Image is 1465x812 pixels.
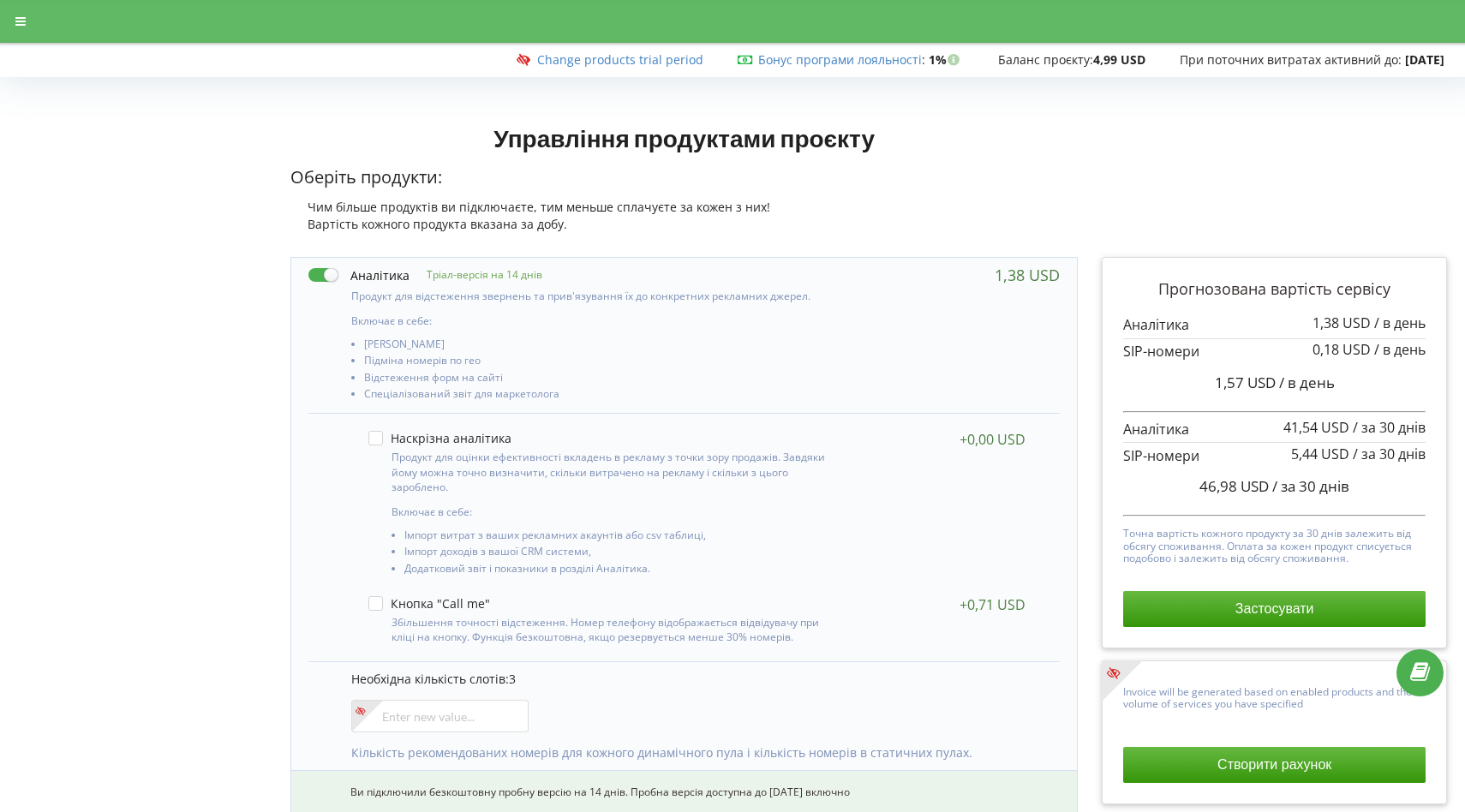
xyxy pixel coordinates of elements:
strong: 4,99 USD [1093,51,1145,68]
strong: 1% [929,51,964,68]
li: Імпорт витрат з ваших рекламних акаунтів або csv таблиці, [404,529,828,546]
p: Продукт для відстеження звернень та прив'язування їх до конкретних рекламних джерел. [351,289,834,303]
div: Вартість кожного продукта вказана за добу. [290,216,1078,233]
span: 0,18 USD [1313,340,1371,359]
p: Продукт для оцінки ефективності вкладень в рекламу з точки зору продажів. Завдяки йому можна точн... [392,450,828,493]
p: Включає в себе: [392,505,828,519]
li: [PERSON_NAME] [364,338,834,355]
span: / в день [1374,340,1426,359]
div: 1,38 USD [995,266,1060,284]
div: +0,00 USD [960,431,1025,448]
span: / в день [1374,313,1426,332]
input: Enter new value... [351,700,529,732]
strong: [DATE] [1405,51,1444,68]
span: / за 30 днів [1353,418,1426,437]
span: 1,38 USD [1313,313,1371,332]
p: Оберіть продукти: [290,165,1078,190]
label: Наскрізна аналітика [368,431,511,445]
a: Бонус програми лояльності [758,51,922,68]
p: Необхідна кількість слотів: [351,671,1043,688]
li: Імпорт доходів з вашої CRM системи, [404,546,828,562]
p: Прогнозована вартість сервісу [1123,278,1426,301]
span: / за 30 днів [1353,445,1426,463]
p: Включає в себе: [351,313,834,328]
p: Аналітика [1123,315,1426,335]
li: Додатковий звіт і показники в розділі Аналітика. [404,563,828,579]
span: Баланс проєкту: [998,51,1093,68]
li: Відстеження форм на сайті [364,372,834,388]
p: Invoice will be generated based on enabled products and the volume of services you have specified [1123,682,1426,711]
span: 46,98 USD [1199,476,1269,496]
p: Збільшення точності відстеження. Номер телефону відображається відвідувачу при кліці на кнопку. Ф... [392,615,828,644]
p: SIP-номери [1123,342,1426,361]
p: Кількість рекомендованих номерів для кожного динамічного пула і кількість номерів в статичних пулах. [351,744,1043,761]
span: 1,57 USD [1215,373,1276,392]
span: : [758,51,925,68]
span: 3 [509,671,516,687]
h1: Управління продуктами проєкту [290,122,1078,153]
label: Аналітика [308,266,410,284]
li: Підміна номерів по гео [364,355,834,371]
button: Створити рахунок [1123,747,1426,783]
div: Чим більше продуктів ви підключаєте, тим меньше сплачуєте за кожен з них! [290,199,1078,216]
p: Аналітика [1123,420,1426,439]
span: 41,54 USD [1283,418,1349,437]
label: Кнопка "Call me" [368,596,490,611]
button: Застосувати [1123,591,1426,627]
p: Тріал-версія на 14 днів [410,267,542,282]
a: Change products trial period [537,51,703,68]
div: +0,71 USD [960,596,1025,613]
p: Точна вартість кожного продукту за 30 днів залежить від обсягу споживання. Оплата за кожен продук... [1123,523,1426,564]
li: Спеціалізований звіт для маркетолога [364,388,834,404]
span: При поточних витратах активний до: [1180,51,1402,68]
span: / в день [1279,373,1335,392]
span: / за 30 днів [1272,476,1349,496]
p: SIP-номери [1123,446,1426,466]
span: 5,44 USD [1291,445,1349,463]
